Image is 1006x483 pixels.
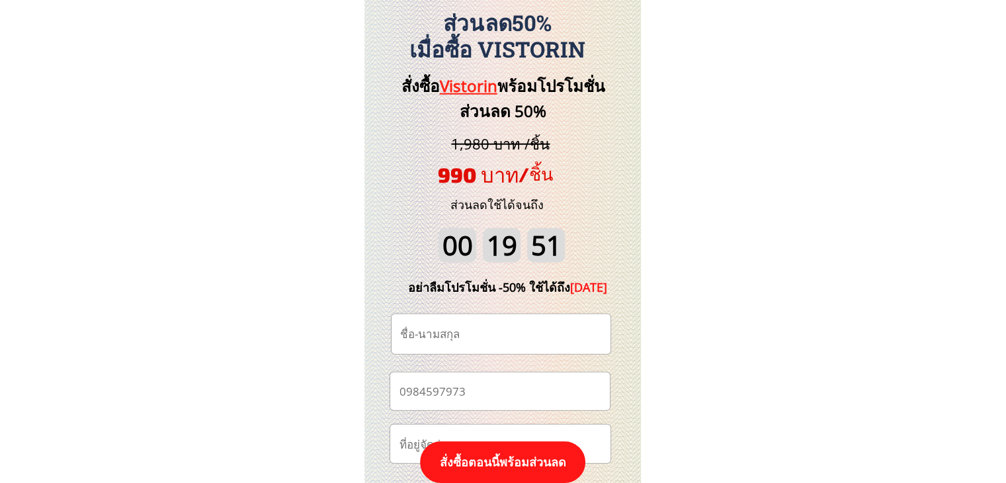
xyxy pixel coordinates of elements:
h3: ส่วนลด50% เมื่อซื้อ Vistorin [357,10,638,62]
div: อย่าลืมโปรโมชั่น -50% ใช้ได้ถึง [388,278,628,297]
span: [DATE] [570,279,607,295]
input: เบอร์โทรศัพท์ [396,373,604,410]
input: ที่อยู่จัดส่ง [396,425,605,463]
span: 990 บาท [438,162,519,187]
span: 1,980 บาท /ชิ้น [451,134,550,154]
h3: ส่วนลดใช้ได้จนถึง [433,195,562,214]
span: Vistorin [440,75,497,97]
p: สั่งซื้อตอนนี้พร้อมส่วนลด [420,441,585,483]
input: ชื่อ-นามสกุล [397,314,605,354]
span: /ชิ้น [519,163,553,184]
h3: สั่งซื้อ พร้อมโปรโมชั่นส่วนลด 50% [379,73,627,124]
